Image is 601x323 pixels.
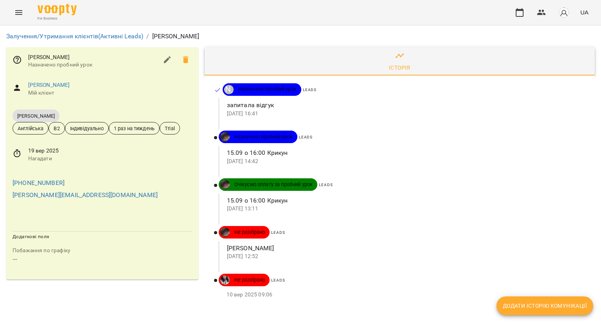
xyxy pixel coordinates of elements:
[220,180,230,189] img: Хоменко Анна Олександрівна
[227,253,582,260] p: [DATE] 12:52
[219,228,230,237] a: Хоменко Анна Олександрівна
[234,86,301,93] span: Назначено пробний урок
[28,82,70,88] a: [PERSON_NAME]
[38,16,77,21] span: For Business
[219,180,230,189] a: Хоменко Анна Олександрівна
[227,196,582,205] p: 15.09 о 16:00 Крикун
[227,244,582,253] p: [PERSON_NAME]
[13,113,59,119] span: [PERSON_NAME]
[13,255,192,264] p: ---
[224,85,234,94] div: Тригубенко Ангеліна
[6,32,143,40] a: Залучення/Утримання клієнтів(Активні Leads)
[220,132,230,142] img: Хоменко Анна Олександрівна
[160,125,180,132] span: Trial
[303,88,317,92] span: Leads
[28,155,192,163] span: Нагадати
[146,32,149,41] li: /
[503,301,587,310] span: Додати історію комунікації
[219,132,230,142] a: Хоменко Анна Олександрівна
[497,296,593,315] button: Додати історію комунікації
[220,228,230,237] img: Хоменко Анна Олександрівна
[230,181,318,188] span: Очікуємо оплату за пробний урок
[271,230,285,235] span: Leads
[558,7,569,18] img: avatar_s.png
[109,125,159,132] span: 1 раз на тиждень
[230,133,297,140] span: Назначено пробний урок
[28,147,192,155] span: 19 вер 2025
[227,100,582,110] p: запитала відгук
[13,179,65,187] a: [PHONE_NUMBER]
[13,191,158,199] a: [PERSON_NAME][EMAIL_ADDRESS][DOMAIN_NAME]
[38,4,77,15] img: Voopty Logo
[271,278,285,282] span: Leads
[13,247,192,255] p: field-description
[389,63,410,72] div: Історія
[219,275,230,285] a: Дубар Леся
[6,32,595,41] nav: breadcrumb
[227,291,582,299] p: 10 вер 2025 09:06
[28,54,158,61] span: [PERSON_NAME]
[577,5,592,20] button: UA
[220,275,230,285] img: Дубар Леся
[319,183,333,187] span: Leads
[580,8,588,16] span: UA
[28,61,158,69] span: Назначено пробний урок
[13,234,49,239] span: Додаткові поля
[227,158,582,165] p: [DATE] 14:42
[13,55,22,65] svg: Відповідальний співробітник не заданий
[9,3,28,22] button: Menu
[227,148,582,158] p: 15.09 о 16:00 Крикун
[230,229,270,236] span: Не розібрано
[230,276,270,284] span: Не розібрано
[49,125,64,132] span: В2
[223,85,234,94] a: [PERSON_NAME]
[65,125,108,132] span: Індивідуально
[227,205,582,213] p: [DATE] 13:11
[152,32,200,41] p: [PERSON_NAME]
[13,125,48,132] span: Англійська
[299,135,313,139] span: Leads
[28,89,192,97] span: Мій клієнт
[227,110,582,118] p: [DATE] 16:41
